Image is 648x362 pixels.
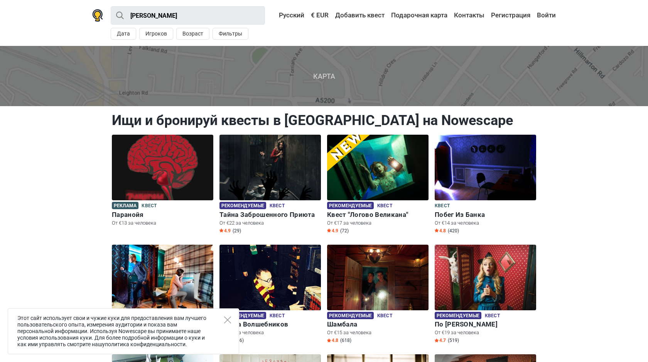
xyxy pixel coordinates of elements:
[270,312,285,320] span: Квест
[327,228,338,234] span: 4.9
[435,338,439,342] img: Star
[435,320,536,328] h6: По [PERSON_NAME]
[219,312,266,319] span: Рекомендуемые
[485,312,500,320] span: Квест
[327,320,429,328] h6: Шамбала
[111,6,265,25] input: Попробуйте “Лондон”
[333,8,386,22] a: Добавить квест
[219,220,321,227] p: От €22 за человека
[340,337,351,343] span: (618)
[327,329,429,336] p: От €15 за человека
[112,211,213,219] h6: Паранойя
[219,245,321,345] a: Школа Волшебников Рекомендуемые Квест Школа Волшебников От €14 за человека Star4.8 (256)
[327,337,338,343] span: 4.8
[112,135,213,200] img: Паранойя
[112,245,213,345] a: Шерлок Холмс Рекомендуемые Квест [PERSON_NAME] От €8 за человека Star4.8 (83)
[435,135,536,200] img: Побег Из Банка
[327,312,374,319] span: Рекомендуемые
[327,338,331,342] img: Star
[435,245,536,345] a: По Следам Алисы Рекомендуемые Квест По [PERSON_NAME] От €19 за человека Star4.7 (519)
[327,245,429,345] a: Шамбала Рекомендуемые Квест Шамбала От €15 за человека Star4.8 (618)
[377,312,392,320] span: Квест
[435,211,536,219] h6: Побег Из Банка
[112,202,138,209] span: Реклама
[219,202,266,209] span: Рекомендуемые
[270,202,285,210] span: Квест
[435,135,536,235] a: Побег Из Банка Квест Побег Из Банка От €14 за человека Star4.8 (420)
[111,28,136,40] button: Дата
[435,228,439,232] img: Star
[327,228,331,232] img: Star
[535,8,556,22] a: Войти
[112,220,213,227] p: От €13 за человека
[213,28,248,40] button: Фильтры
[435,337,446,343] span: 4.7
[219,228,223,232] img: Star
[219,320,321,328] h6: Школа Волшебников
[448,337,459,343] span: (519)
[452,8,486,22] a: Контакты
[340,228,349,234] span: (72)
[435,245,536,310] img: По Следам Алисы
[176,28,209,40] button: Возраст
[435,228,446,234] span: 4.8
[327,245,429,310] img: Шамбала
[139,28,173,40] button: Игроков
[327,135,429,235] a: Квест "Логово Великана" Рекомендуемые Квест Квест "Логово Великана" От €17 за человека Star4.9 (72)
[389,8,449,22] a: Подарочная карта
[273,13,279,18] img: Русский
[309,8,331,22] a: € EUR
[448,228,459,234] span: (420)
[142,202,157,210] span: Квест
[435,220,536,227] p: От €14 за человека
[219,329,321,336] p: От €14 за человека
[224,316,231,323] button: Close
[272,8,306,22] a: Русский
[435,329,536,336] p: От €19 за человека
[327,202,374,209] span: Рекомендуемые
[233,228,241,234] span: (29)
[8,308,239,354] div: Этот сайт использует свои и чужие куки для предоставления вам лучшего пользовательского опыта, из...
[112,112,536,129] h1: Ищи и бронируй квесты в [GEOGRAPHIC_DATA] на Nowescape
[92,9,103,22] img: Nowescape logo
[327,211,429,219] h6: Квест "Логово Великана"
[219,211,321,219] h6: Тайна Заброшенного Приюта
[112,135,213,228] a: Паранойя Реклама Квест Паранойя От €13 за человека
[219,245,321,310] img: Школа Волшебников
[327,220,429,227] p: От €17 за человека
[435,312,481,319] span: Рекомендуемые
[489,8,532,22] a: Регистрация
[112,245,213,310] img: Шерлок Холмс
[435,202,450,210] span: Квест
[219,135,321,235] a: Тайна Заброшенного Приюта Рекомендуемые Квест Тайна Заброшенного Приюта От €22 за человека Star4....
[377,202,392,210] span: Квест
[219,135,321,200] img: Тайна Заброшенного Приюта
[219,228,231,234] span: 4.9
[327,135,429,200] img: Квест "Логово Великана"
